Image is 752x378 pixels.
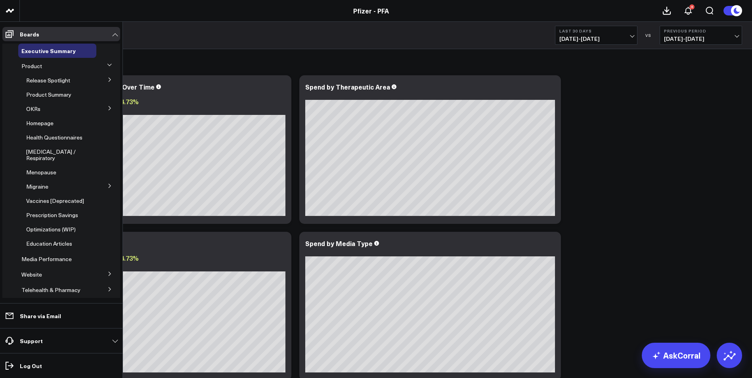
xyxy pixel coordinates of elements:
span: Product [21,62,42,70]
a: Homepage [26,120,54,126]
a: Education Articles [26,241,72,247]
a: Prescription Savings [26,212,78,218]
a: Website [21,271,42,278]
a: OKRs [26,106,40,112]
span: 4.73% [121,254,139,262]
span: Telehealth & Pharmacy [21,286,80,294]
a: Log Out [2,359,120,373]
span: OKRs [26,105,40,113]
p: Support [20,338,43,344]
span: [MEDICAL_DATA] / Respiratory [26,148,76,162]
a: Vaccines [Deprecated] [26,198,84,204]
p: Share via Email [20,313,61,319]
span: [DATE] - [DATE] [664,36,738,42]
span: Executive Summary [21,47,76,55]
button: Last 30 Days[DATE]-[DATE] [555,26,637,45]
span: Education Articles [26,240,72,247]
a: [MEDICAL_DATA] / Respiratory [26,149,96,161]
span: Menopause [26,168,56,176]
p: Boards [20,31,39,37]
span: Website [21,271,42,278]
b: Previous Period [664,29,738,33]
a: Executive Summary [21,48,76,54]
div: Spend by Therapeutic Area [305,82,390,91]
span: Prescription Savings [26,211,78,219]
div: Spend by Media Type [305,239,373,248]
span: Vaccines [Deprecated] [26,197,84,204]
a: Pfizer - PFA [353,6,389,15]
a: Health Questionnaires [26,134,82,141]
span: Media Performance [21,255,72,263]
div: Previous: $632.3k [36,265,285,271]
span: 4.73% [121,97,139,106]
a: Product [21,63,42,69]
a: Menopause [26,169,56,176]
b: Last 30 Days [559,29,633,33]
span: Product Summary [26,91,71,98]
p: Log Out [20,363,42,369]
button: Previous Period[DATE]-[DATE] [660,26,742,45]
a: Migraine [26,183,48,190]
a: Media Performance [21,256,72,262]
div: Previous: $632.3k [36,109,285,115]
span: [DATE] - [DATE] [559,36,633,42]
span: Migraine [26,183,48,190]
a: Release Spotlight [26,77,70,84]
a: Optimizations (WIP) [26,226,76,233]
a: Telehealth & Pharmacy [21,287,80,293]
span: Homepage [26,119,54,127]
div: VS [641,33,656,38]
a: Product Summary [26,92,71,98]
a: AskCorral [642,343,710,368]
div: 4 [689,4,695,10]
